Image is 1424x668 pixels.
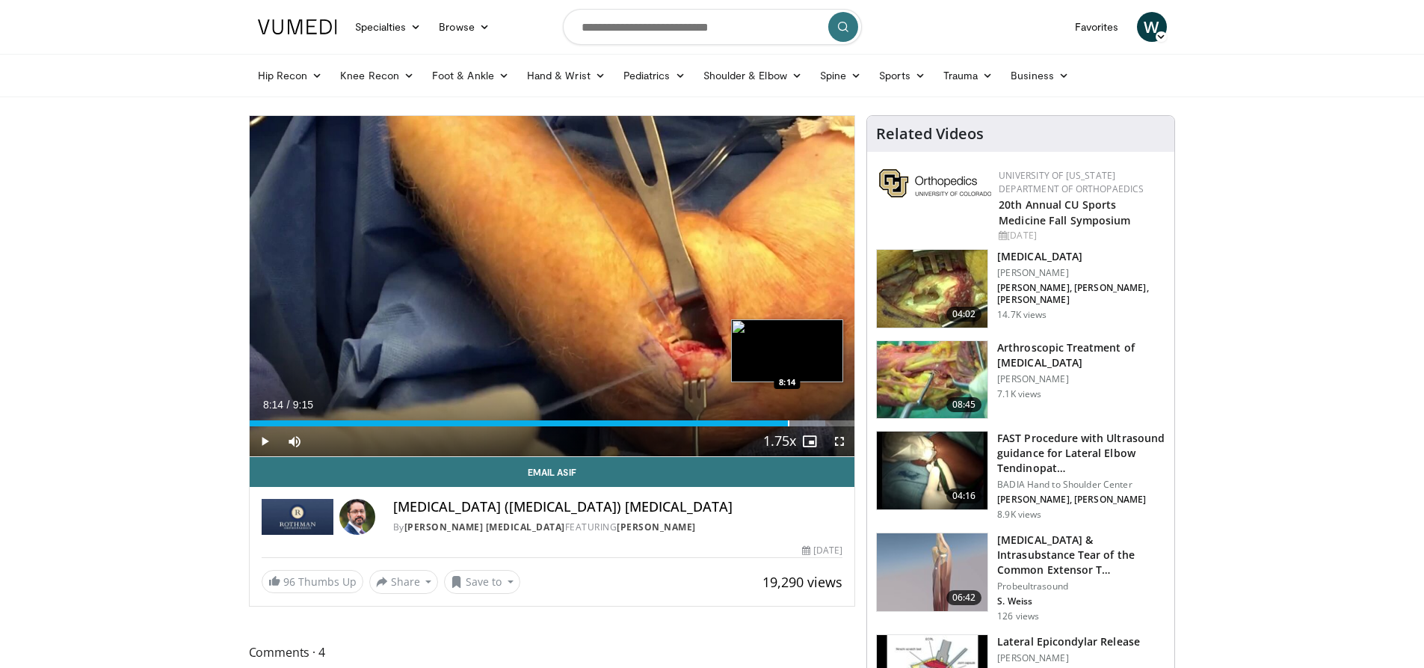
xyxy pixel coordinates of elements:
input: Search topics, interventions [563,9,862,45]
a: Email Asif [250,457,855,487]
p: Probeultrasound [997,580,1165,592]
a: Spine [811,61,870,91]
h4: Related Videos [876,125,984,143]
h3: Arthroscopic Treatment of [MEDICAL_DATA] [997,340,1165,370]
img: VuMedi Logo [258,19,337,34]
a: 04:02 [MEDICAL_DATA] [PERSON_NAME] [PERSON_NAME], [PERSON_NAME], [PERSON_NAME] 14.7K views [876,249,1165,328]
p: 14.7K views [997,309,1047,321]
a: Shoulder & Elbow [694,61,811,91]
button: Share [369,570,439,594]
span: / [287,399,290,411]
p: BADIA Hand to Shoulder Center [997,479,1165,491]
p: 8.9K views [997,509,1041,521]
div: [DATE] [802,544,842,557]
a: Sports [870,61,934,91]
img: a46ba35e-14f0-4027-84ff-bbe80d489834.150x105_q85_crop-smart_upscale.jpg [877,341,987,419]
a: Specialties [346,12,431,42]
img: image.jpeg [731,319,843,382]
a: Knee Recon [331,61,423,91]
span: 08:45 [946,397,982,412]
a: 20th Annual CU Sports Medicine Fall Symposium [999,197,1130,227]
p: [PERSON_NAME] [997,267,1165,279]
h3: Lateral Epicondylar Release [997,634,1140,649]
img: Avatar [339,499,375,535]
h3: FAST Procedure with Ultrasound guidance for Lateral Elbow Tendinopat… [997,431,1165,476]
h3: [MEDICAL_DATA] [997,249,1165,264]
a: 08:45 Arthroscopic Treatment of [MEDICAL_DATA] [PERSON_NAME] 7.1K views [876,340,1165,420]
a: W [1137,12,1167,42]
span: 04:02 [946,307,982,322]
h4: [MEDICAL_DATA] ([MEDICAL_DATA]) [MEDICAL_DATA] [393,499,843,515]
a: Foot & Ankle [423,61,518,91]
a: Hip Recon [249,61,332,91]
a: 06:42 [MEDICAL_DATA] & Intrasubstance Tear of the Common Extensor T… Probeultrasound S. Weiss 126... [876,533,1165,622]
span: 96 [283,574,295,589]
button: Mute [280,426,309,456]
span: 19,290 views [762,573,842,591]
div: Progress Bar [250,420,855,426]
button: Play [250,426,280,456]
span: 9:15 [293,399,313,411]
a: Pediatrics [614,61,694,91]
button: Fullscreen [824,426,854,456]
a: Browse [430,12,499,42]
img: Rothman Hand Surgery [262,499,333,535]
img: E-HI8y-Omg85H4KX4xMDoxOjBzMTt2bJ_4.150x105_q85_crop-smart_upscale.jpg [877,432,987,509]
a: Business [1002,61,1078,91]
button: Enable picture-in-picture mode [795,426,824,456]
span: 8:14 [263,399,283,411]
div: [DATE] [999,229,1162,242]
p: [PERSON_NAME] [997,652,1140,664]
img: 9fe33de0-e486-4ae2-8f37-6336057f1190.150x105_q85_crop-smart_upscale.jpg [877,250,987,328]
img: 355603a8-37da-49b6-856f-e00d7e9307d3.png.150x105_q85_autocrop_double_scale_upscale_version-0.2.png [879,169,991,197]
a: Favorites [1066,12,1128,42]
a: 96 Thumbs Up [262,570,363,593]
p: [PERSON_NAME] [997,373,1165,385]
a: Trauma [934,61,1002,91]
a: [PERSON_NAME] [617,521,696,533]
a: 04:16 FAST Procedure with Ultrasound guidance for Lateral Elbow Tendinopat… BADIA Hand to Shoulde... [876,431,1165,521]
span: Comments 4 [249,643,856,662]
p: 126 views [997,610,1039,622]
a: [PERSON_NAME] [MEDICAL_DATA] [404,521,565,533]
h3: [MEDICAL_DATA] & Intrasubstance Tear of the Common Extensor T… [997,533,1165,577]
span: 06:42 [946,590,982,605]
p: S. Weiss [997,595,1165,607]
p: 7.1K views [997,388,1041,400]
img: 92165b0e-0b28-450d-9733-bef906a933be.150x105_q85_crop-smart_upscale.jpg [877,533,987,611]
button: Save to [444,570,520,594]
video-js: Video Player [250,116,855,457]
button: Playback Rate [765,426,795,456]
div: By FEATURING [393,521,843,534]
p: [PERSON_NAME], [PERSON_NAME], [PERSON_NAME] [997,282,1165,306]
span: 04:16 [946,488,982,503]
a: Hand & Wrist [518,61,614,91]
p: [PERSON_NAME], [PERSON_NAME] [997,494,1165,506]
a: University of [US_STATE] Department of Orthopaedics [999,169,1144,195]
